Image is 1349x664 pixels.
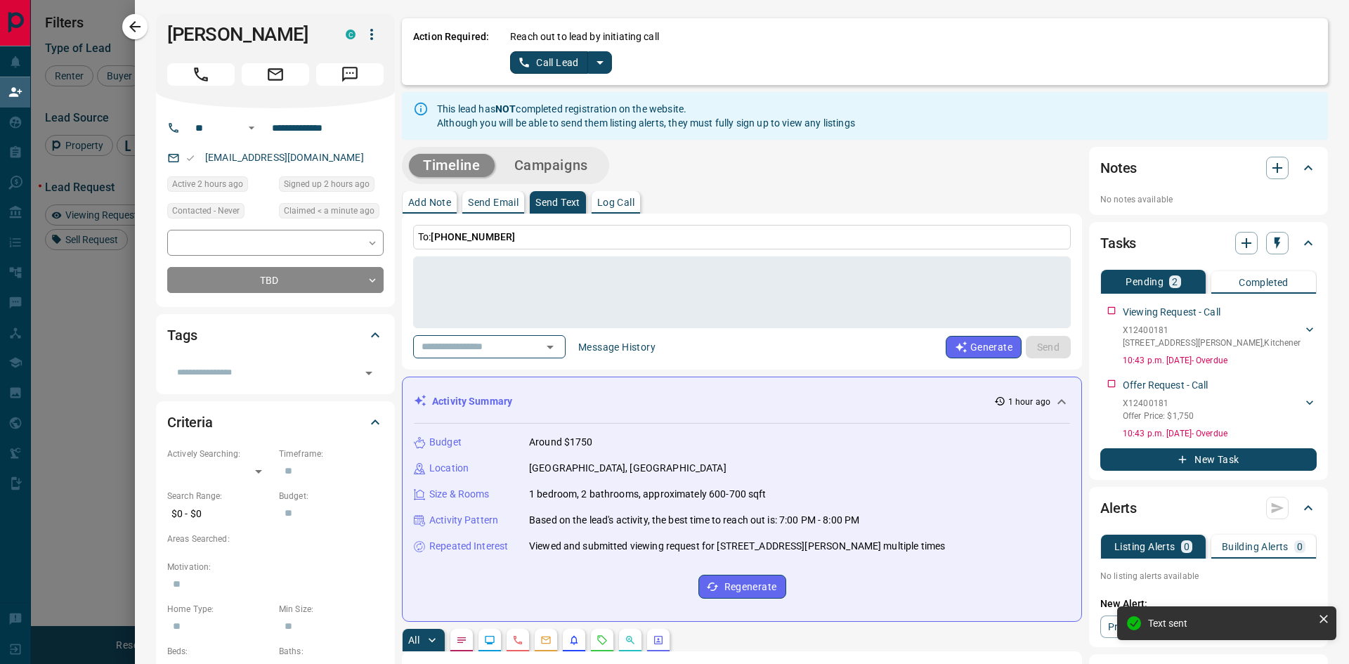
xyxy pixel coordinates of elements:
div: Tags [167,318,384,352]
p: 10:43 p.m. [DATE] - Overdue [1123,354,1317,367]
h2: Tasks [1100,232,1136,254]
p: Completed [1239,278,1289,287]
p: To: [413,225,1071,249]
p: New Alert: [1100,597,1317,611]
p: Add Note [408,197,451,207]
div: Text sent [1148,618,1312,629]
p: Viewing Request - Call [1123,305,1220,320]
p: Listing Alerts [1114,542,1175,552]
p: $0 - $0 [167,502,272,526]
p: Baths: [279,645,384,658]
p: Building Alerts [1222,542,1289,552]
div: TBD [167,267,384,293]
div: Activity Summary1 hour ago [414,389,1070,415]
svg: Email Valid [185,153,195,163]
p: Pending [1126,277,1164,287]
svg: Notes [456,634,467,646]
p: Send Email [468,197,519,207]
p: Viewed and submitted viewing request for [STREET_ADDRESS][PERSON_NAME] multiple times [529,539,945,554]
button: Call Lead [510,51,588,74]
span: Active 2 hours ago [172,177,243,191]
span: Message [316,63,384,86]
div: Notes [1100,151,1317,185]
div: Alerts [1100,491,1317,525]
p: [GEOGRAPHIC_DATA], [GEOGRAPHIC_DATA] [529,461,726,476]
p: 10:43 p.m. [DATE] - Overdue [1123,427,1317,440]
svg: Opportunities [625,634,636,646]
span: Email [242,63,309,86]
p: Home Type: [167,603,272,616]
p: Search Range: [167,490,272,502]
svg: Emails [540,634,552,646]
svg: Lead Browsing Activity [484,634,495,646]
p: Areas Searched: [167,533,384,545]
span: Contacted - Never [172,204,240,218]
h2: Alerts [1100,497,1137,519]
p: 2 [1172,277,1178,287]
div: Mon Sep 15 2025 [279,176,384,196]
div: This lead has completed registration on the website. Although you will be able to send them listi... [437,96,855,136]
p: Budget: [279,490,384,502]
span: Claimed < a minute ago [284,204,374,218]
div: X12400181Offer Price: $1,750 [1123,394,1317,425]
p: Log Call [597,197,634,207]
span: [PHONE_NUMBER] [431,231,515,242]
button: New Task [1100,448,1317,471]
div: X12400181[STREET_ADDRESS][PERSON_NAME],Kitchener [1123,321,1317,352]
p: [STREET_ADDRESS][PERSON_NAME] , Kitchener [1123,337,1301,349]
span: Call [167,63,235,86]
p: Action Required: [413,30,489,74]
button: Campaigns [500,154,602,177]
p: Budget [429,435,462,450]
p: Around $1750 [529,435,593,450]
button: Timeline [409,154,495,177]
p: Location [429,461,469,476]
h2: Criteria [167,411,213,434]
p: Actively Searching: [167,448,272,460]
span: Signed up 2 hours ago [284,177,370,191]
button: Open [359,363,379,383]
p: Offer Price: $1,750 [1123,410,1194,422]
p: 1 hour ago [1008,396,1050,408]
p: No listing alerts available [1100,570,1317,582]
div: condos.ca [346,30,356,39]
button: Message History [570,336,664,358]
h2: Notes [1100,157,1137,179]
svg: Listing Alerts [568,634,580,646]
p: Activity Summary [432,394,512,409]
p: Min Size: [279,603,384,616]
p: X12400181 [1123,397,1194,410]
p: Timeframe: [279,448,384,460]
p: Reach out to lead by initiating call [510,30,659,44]
p: Send Text [535,197,580,207]
h1: [PERSON_NAME] [167,23,325,46]
p: Based on the lead's activity, the best time to reach out is: 7:00 PM - 8:00 PM [529,513,859,528]
p: Size & Rooms [429,487,490,502]
h2: Tags [167,324,197,346]
button: Regenerate [698,575,786,599]
p: Offer Request - Call [1123,378,1208,393]
p: Motivation: [167,561,384,573]
div: split button [510,51,612,74]
div: Mon Sep 15 2025 [279,203,384,223]
button: Open [540,337,560,357]
p: No notes available [1100,193,1317,206]
p: 0 [1297,542,1303,552]
p: Beds: [167,645,272,658]
svg: Agent Actions [653,634,664,646]
div: Mon Sep 15 2025 [167,176,272,196]
a: [EMAIL_ADDRESS][DOMAIN_NAME] [205,152,364,163]
p: 1 bedroom, 2 bathrooms, approximately 600-700 sqft [529,487,767,502]
svg: Requests [597,634,608,646]
a: Property [1100,616,1173,638]
p: Activity Pattern [429,513,498,528]
svg: Calls [512,634,523,646]
p: Repeated Interest [429,539,508,554]
p: All [408,635,419,645]
p: 0 [1184,542,1190,552]
p: X12400181 [1123,324,1301,337]
div: Tasks [1100,226,1317,260]
div: Criteria [167,405,384,439]
button: Open [243,119,260,136]
strong: NOT [495,103,516,115]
